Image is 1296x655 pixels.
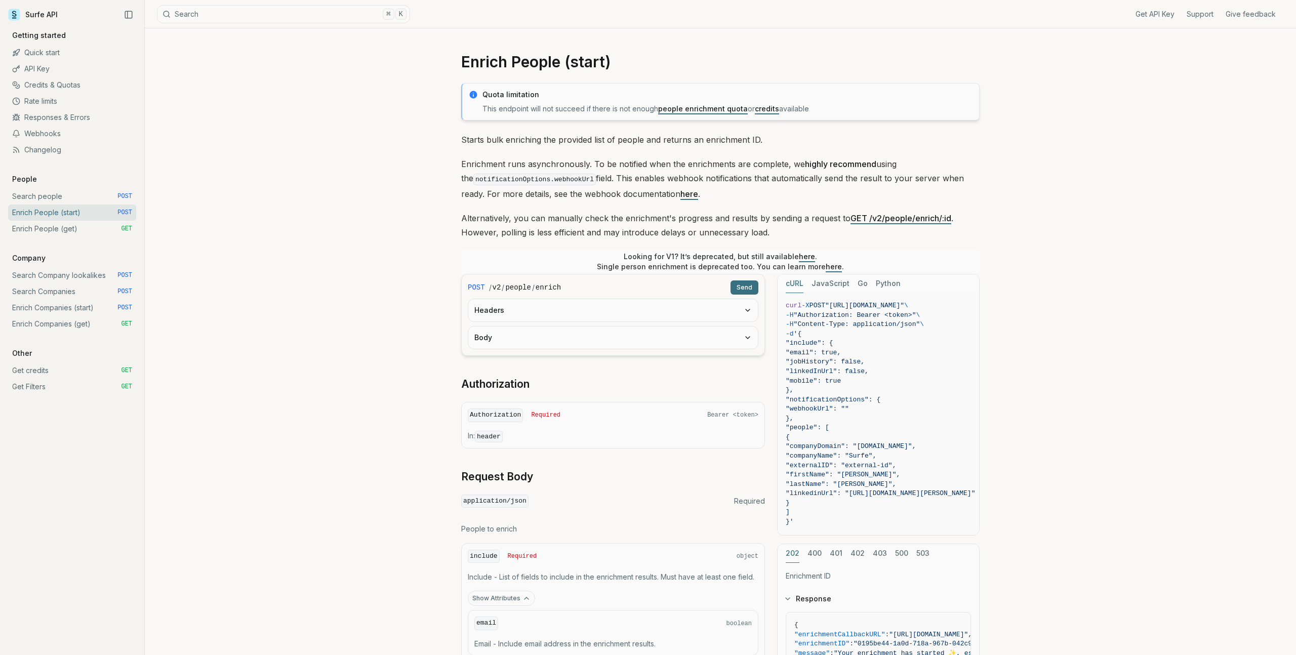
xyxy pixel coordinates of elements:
[734,496,765,506] span: Required
[854,640,1003,647] span: "0195be44-1a0d-718a-967b-042c9d17ffd7"
[850,213,951,223] a: GET /v2/people/enrich/:id
[825,302,904,309] span: "[URL][DOMAIN_NAME]"
[1187,9,1213,19] a: Support
[8,253,50,263] p: Company
[121,225,132,233] span: GET
[8,348,36,358] p: Other
[461,470,533,484] a: Request Body
[489,282,492,293] span: /
[873,544,887,563] button: 403
[121,366,132,375] span: GET
[1226,9,1276,19] a: Give feedback
[121,383,132,391] span: GET
[786,471,900,478] span: "firstName": "[PERSON_NAME]",
[916,311,920,319] span: \
[117,304,132,312] span: POST
[920,320,924,328] span: \
[383,9,394,20] kbd: ⌘
[493,282,501,293] code: v2
[895,544,908,563] button: 500
[461,157,980,201] p: Enrichment runs asynchronously. To be notified when the enrichments are complete, we using the fi...
[8,142,136,158] a: Changelog
[786,311,794,319] span: -H
[8,379,136,395] a: Get Filters GET
[786,508,790,516] span: ]
[786,480,896,488] span: "lastName": "[PERSON_NAME]",
[597,252,844,272] p: Looking for V1? It’s deprecated, but still available . Single person enrichment is deprecated too...
[8,316,136,332] a: Enrich Companies (get) GET
[786,396,880,403] span: "notificationOptions": {
[468,572,758,582] p: Include - List of fields to include in the enrichment results. Must have at least one field.
[117,271,132,279] span: POST
[502,282,504,293] span: /
[786,377,841,385] span: "mobile": true
[916,544,929,563] button: 503
[786,274,803,293] button: cURL
[786,320,794,328] span: -H
[731,280,758,295] button: Send
[505,282,531,293] code: people
[885,631,889,638] span: :
[755,104,779,113] a: credits
[778,586,979,612] button: Response
[8,93,136,109] a: Rate limits
[786,462,896,469] span: "externalID": "external-id",
[508,552,537,560] span: Required
[794,330,802,338] span: '{
[117,288,132,296] span: POST
[968,631,972,638] span: ,
[468,408,523,422] code: Authorization
[8,188,136,204] a: Search people POST
[794,311,916,319] span: "Authorization: Bearer <token>"
[786,339,833,347] span: "include": {
[786,424,829,431] span: "people": [
[482,90,973,100] p: Quota limitation
[117,192,132,200] span: POST
[726,620,752,628] span: boolean
[117,209,132,217] span: POST
[786,386,794,394] span: },
[786,415,794,422] span: },
[461,133,980,147] p: Starts bulk enriching the provided list of people and returns an enrichment ID.
[876,274,901,293] button: Python
[8,45,136,61] a: Quick start
[461,377,530,391] a: Authorization
[8,300,136,316] a: Enrich Companies (start) POST
[468,550,500,563] code: include
[737,552,758,560] span: object
[8,174,41,184] p: People
[8,362,136,379] a: Get credits GET
[850,544,865,563] button: 402
[794,320,920,328] span: "Content-Type: application/json"
[468,299,758,321] button: Headers
[889,631,968,638] span: "[URL][DOMAIN_NAME]"
[468,326,758,349] button: Body
[8,267,136,283] a: Search Company lookalikes POST
[8,109,136,126] a: Responses & Errors
[468,282,485,293] span: POST
[786,405,849,413] span: "webhookUrl": ""
[849,640,854,647] span: :
[8,221,136,237] a: Enrich People (get) GET
[858,274,868,293] button: Go
[658,104,748,113] a: people enrichment quota
[807,544,822,563] button: 400
[786,452,876,460] span: "companyName": "Surfe",
[536,282,561,293] code: enrich
[830,544,842,563] button: 401
[8,61,136,77] a: API Key
[395,9,407,20] kbd: K
[801,302,809,309] span: -X
[805,159,876,169] strong: highly recommend
[809,302,825,309] span: POST
[786,499,790,507] span: }
[482,104,973,114] p: This endpoint will not succeed if there is not enough or available
[461,524,765,534] p: People to enrich
[786,442,916,450] span: "companyDomain": "[DOMAIN_NAME]",
[8,204,136,221] a: Enrich People (start) POST
[680,189,698,199] a: here
[8,7,58,22] a: Surfe API
[8,77,136,93] a: Credits & Quotas
[786,571,971,581] p: Enrichment ID
[157,5,410,23] button: Search⌘K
